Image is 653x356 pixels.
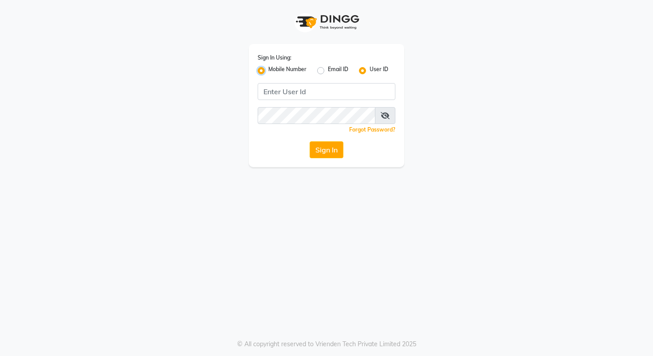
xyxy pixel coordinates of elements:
label: User ID [370,65,388,76]
button: Sign In [310,141,343,158]
img: logo1.svg [291,9,362,35]
input: Username [258,83,395,100]
label: Sign In Using: [258,54,291,62]
a: Forgot Password? [349,126,395,133]
input: Username [258,107,375,124]
label: Email ID [328,65,348,76]
label: Mobile Number [268,65,307,76]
